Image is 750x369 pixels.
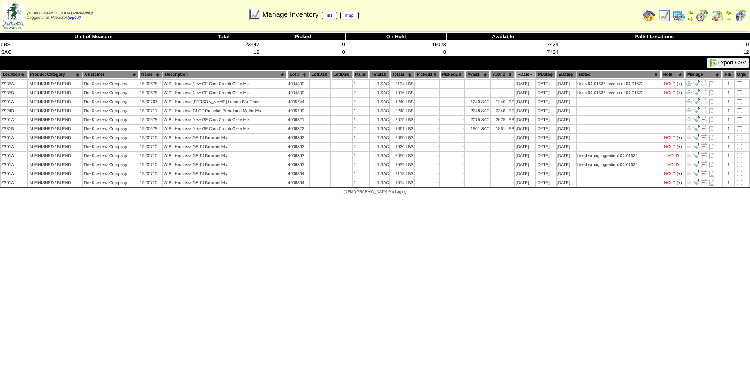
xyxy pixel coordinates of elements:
[353,89,369,97] td: 2
[536,152,555,160] td: [DATE]
[28,70,82,79] th: Product Category
[701,107,707,113] img: Manage Hold
[577,152,661,160] td: Used wrong ingredient 04-01635
[346,48,447,56] td: 8
[723,153,734,158] div: 1
[658,9,670,22] img: line_graph.gif
[465,98,490,106] td: 1240 SAC
[491,116,514,124] td: 2075 LBS
[287,152,309,160] td: 4006363
[709,162,714,168] i: Note
[440,116,465,124] td: -
[577,160,661,169] td: Used wrong ingredient 04-01635
[163,98,287,106] td: WIP - Krusteaz [PERSON_NAME] Lemon Bar Crust
[390,70,414,79] th: Total2
[353,143,369,151] td: 2
[163,169,287,178] td: WIP - Krusteaz GF TJ Brownie Mix
[287,80,309,88] td: 4004800
[139,98,162,106] td: 15-00707
[559,48,750,56] td: 12
[447,33,559,41] th: Available
[370,125,389,133] td: 1 SAC
[83,80,138,88] td: The Krusteaz Company
[491,98,514,106] td: 1240 LBS
[83,70,138,79] th: Customer
[693,107,700,113] img: Move
[491,152,514,160] td: -
[139,143,162,151] td: 15-00710
[515,89,535,97] td: [DATE]
[287,169,309,178] td: 4006364
[390,89,414,97] td: 1916 LBS
[353,98,369,106] td: 2
[440,70,465,79] th: Picked2
[0,48,187,56] td: SAC
[83,107,138,115] td: The Krusteaz Company
[1,125,27,133] td: ZS31B
[677,91,682,95] div: (+)
[163,107,287,115] td: WIP - Krusteaz TJ GF Pumpkin Bread and Muffin Mix
[673,9,685,22] img: calendarprod.gif
[693,179,700,185] img: Move
[353,160,369,169] td: 2
[310,70,331,79] th: LotID1
[390,169,414,178] td: 2118 LBS
[734,9,747,22] img: calendarcustomer.gif
[577,80,661,88] td: Uses 04-01637 instead of 04-01672
[687,9,694,16] img: arrowleft.gif
[491,125,514,133] td: 1861 LBS
[515,143,535,151] td: [DATE]
[248,8,261,21] img: line_graph.gif
[536,160,555,169] td: [DATE]
[28,160,82,169] td: IM FINISHED / BLEND
[693,89,700,95] img: Move
[536,70,555,79] th: PDate
[163,80,287,88] td: WIP - Krusteaz New GF Cinn Crumb Cake Mix
[287,143,309,151] td: 4006362
[735,70,749,79] th: Grp
[353,169,369,178] td: 1
[163,152,287,160] td: WIP - Krusteaz GF TJ Brownie Mix
[723,70,734,79] th: Plt
[447,48,559,56] td: 7424
[440,80,465,88] td: -
[515,116,535,124] td: [DATE]
[557,107,576,115] td: [DATE]
[557,134,576,142] td: [DATE]
[331,70,352,79] th: LotID2
[440,107,465,115] td: -
[686,70,722,79] th: Manage
[557,80,576,88] td: [DATE]
[390,80,414,88] td: 2134 LBS
[726,16,732,22] img: arrowright.gif
[710,59,718,67] img: excel.gif
[1,89,27,97] td: ZS35B
[491,160,514,169] td: -
[465,80,490,88] td: -
[701,98,707,104] img: Manage Hold
[664,144,676,149] div: HOLD
[370,134,389,142] td: 1 SAC
[677,82,682,86] div: (+)
[557,152,576,160] td: [DATE]
[163,70,287,79] th: Description
[709,153,714,159] i: Note
[287,160,309,169] td: 4006363
[491,70,514,79] th: Avail2
[440,160,465,169] td: -
[139,125,162,133] td: 15-00678
[1,143,27,151] td: ZS01A
[353,107,369,115] td: 1
[723,127,734,131] div: 1
[353,134,369,142] td: 1
[536,80,555,88] td: [DATE]
[447,41,559,48] td: 7424
[686,152,692,158] img: Adjust
[465,116,490,124] td: 2075 SAC
[163,116,287,124] td: WIP - Krusteaz New GF Cinn Crumb Cake Mix
[370,152,389,160] td: 1 SAC
[28,98,82,106] td: IM FINISHED / BLEND
[83,143,138,151] td: The Krusteaz Company
[1,98,27,106] td: ZS01A
[686,134,692,140] img: Adjust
